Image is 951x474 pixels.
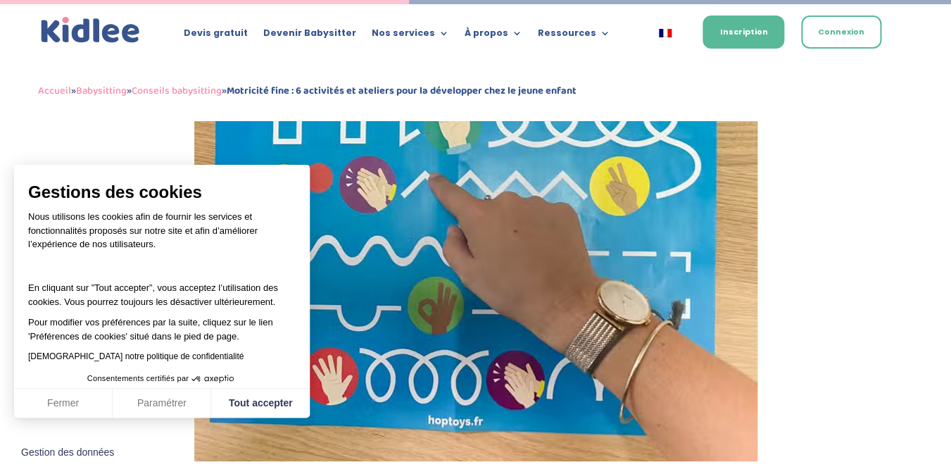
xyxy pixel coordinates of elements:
a: Connexion [801,15,881,49]
button: Paramétrer [113,389,211,418]
button: Consentements certifiés par [80,370,244,388]
a: À propos [464,28,522,44]
a: Devis gratuit [183,28,247,44]
a: Babysitting [76,82,127,99]
a: Accueil [38,82,71,99]
a: Nos services [371,28,448,44]
span: Gestions des cookies [28,182,296,203]
button: Fermer le widget sans consentement [13,438,122,468]
button: Tout accepter [211,389,310,418]
p: Pour modifier vos préférences par la suite, cliquez sur le lien 'Préférences de cookies' situé da... [28,316,296,343]
a: Conseils babysitting [132,82,222,99]
a: [DEMOGRAPHIC_DATA] notre politique de confidentialité [28,351,244,361]
a: Kidlee Logo [38,14,143,46]
span: Gestion des données [21,447,114,459]
img: motricité fine parcours pour travailler sa motricité [194,39,757,461]
a: Ressources [537,28,610,44]
img: logo_kidlee_bleu [38,14,143,46]
p: En cliquant sur ”Tout accepter”, vous acceptez l’utilisation des cookies. Vous pourrez toujours l... [28,268,296,309]
svg: Axeptio [191,358,234,400]
p: Nous utilisons les cookies afin de fournir les services et fonctionnalités proposés sur notre sit... [28,210,296,261]
span: » » » [38,82,577,99]
a: Inscription [703,15,784,49]
span: Consentements certifiés par [87,375,189,382]
button: Fermer [14,389,113,418]
img: Français [659,29,672,37]
strong: Motricité fine : 6 activités et ateliers pour la développer chez le jeune enfant [227,82,577,99]
a: Devenir Babysitter [263,28,355,44]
